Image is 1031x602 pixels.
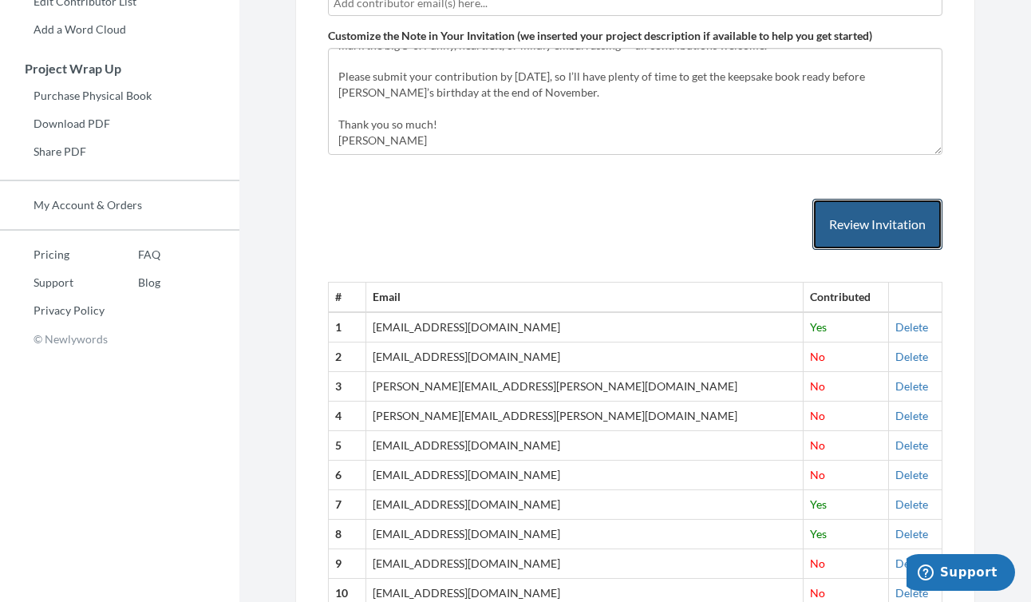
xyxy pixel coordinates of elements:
[810,438,825,452] span: No
[1,61,239,76] h3: Project Wrap Up
[366,490,803,520] td: [EMAIL_ADDRESS][DOMAIN_NAME]
[366,549,803,579] td: [EMAIL_ADDRESS][DOMAIN_NAME]
[366,461,803,490] td: [EMAIL_ADDRESS][DOMAIN_NAME]
[810,350,825,363] span: No
[366,402,803,431] td: [PERSON_NAME][EMAIL_ADDRESS][PERSON_NAME][DOMAIN_NAME]
[329,312,366,342] th: 1
[810,527,827,541] span: Yes
[105,271,160,295] a: Blog
[328,28,872,44] label: Customize the Note in Your Invitation (we inserted your project description if available to help ...
[329,461,366,490] th: 6
[810,379,825,393] span: No
[810,409,825,422] span: No
[329,549,366,579] th: 9
[366,372,803,402] td: [PERSON_NAME][EMAIL_ADDRESS][PERSON_NAME][DOMAIN_NAME]
[329,490,366,520] th: 7
[328,48,942,155] textarea: Hi Everyone, I’m putting together a surprise gift for [PERSON_NAME]’s 50th birthday, and I’d love...
[810,586,825,600] span: No
[329,431,366,461] th: 5
[895,350,928,363] a: Delete
[895,438,928,452] a: Delete
[329,283,366,312] th: #
[810,556,825,570] span: No
[895,320,928,334] a: Delete
[810,468,825,481] span: No
[803,283,888,312] th: Contributed
[907,554,1015,594] iframe: Opens a widget where you can chat to one of our agents
[895,468,928,481] a: Delete
[366,431,803,461] td: [EMAIL_ADDRESS][DOMAIN_NAME]
[105,243,160,267] a: FAQ
[895,409,928,422] a: Delete
[895,379,928,393] a: Delete
[329,343,366,372] th: 2
[329,402,366,431] th: 4
[895,556,928,570] a: Delete
[895,586,928,600] a: Delete
[329,372,366,402] th: 3
[895,497,928,511] a: Delete
[810,497,827,511] span: Yes
[812,199,942,251] button: Review Invitation
[895,527,928,541] a: Delete
[366,520,803,549] td: [EMAIL_ADDRESS][DOMAIN_NAME]
[810,320,827,334] span: Yes
[366,343,803,372] td: [EMAIL_ADDRESS][DOMAIN_NAME]
[329,520,366,549] th: 8
[366,312,803,342] td: [EMAIL_ADDRESS][DOMAIN_NAME]
[366,283,803,312] th: Email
